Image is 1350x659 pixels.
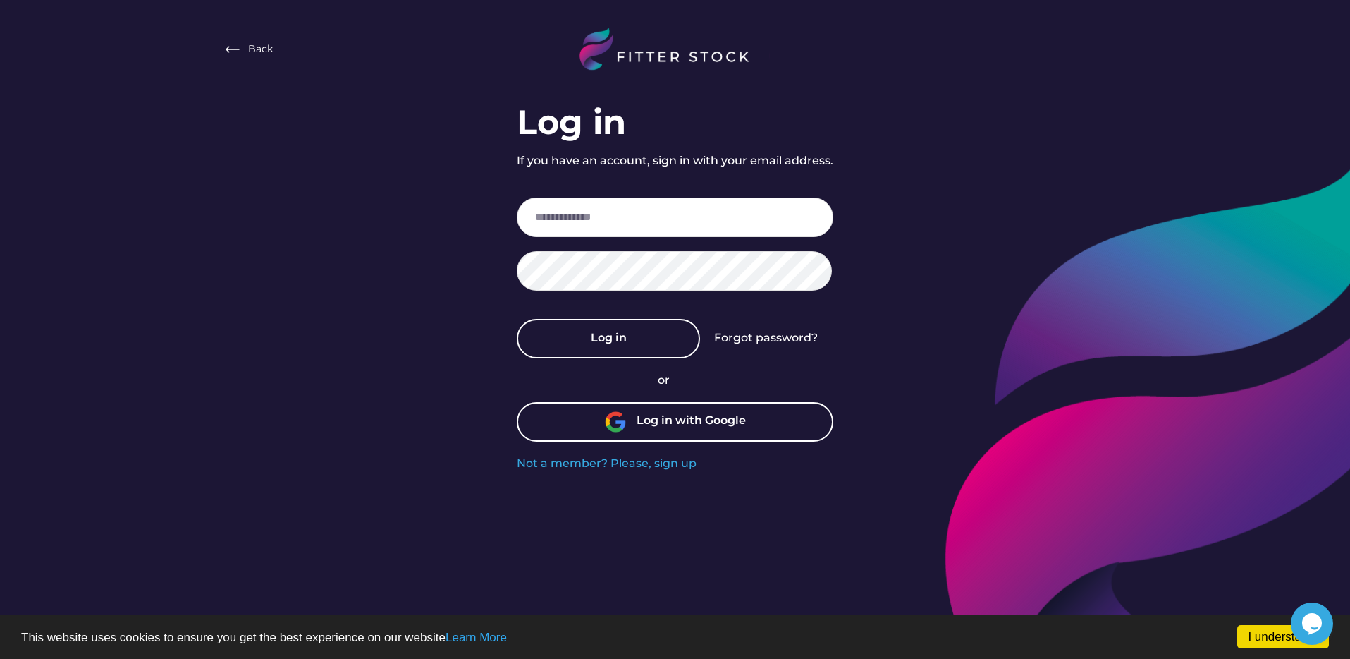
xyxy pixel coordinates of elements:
[579,28,770,71] img: LOGO%20%282%29.svg
[637,413,746,431] div: Log in with Google
[517,153,833,169] div: If you have an account, sign in with your email address.
[605,411,626,433] img: unnamed.png
[1291,603,1336,645] iframe: chat widget
[517,99,626,146] div: Log in
[714,330,818,346] div: Forgot password?
[446,631,507,644] a: Learn More
[517,319,700,358] button: Log in
[21,631,1329,643] p: This website uses cookies to ensure you get the best experience on our website
[517,456,697,471] div: Not a member? Please, sign up
[248,42,273,56] div: Back
[1237,625,1329,648] a: I understand!
[658,373,693,388] div: or
[224,41,241,58] img: Frame%20%282%29.svg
